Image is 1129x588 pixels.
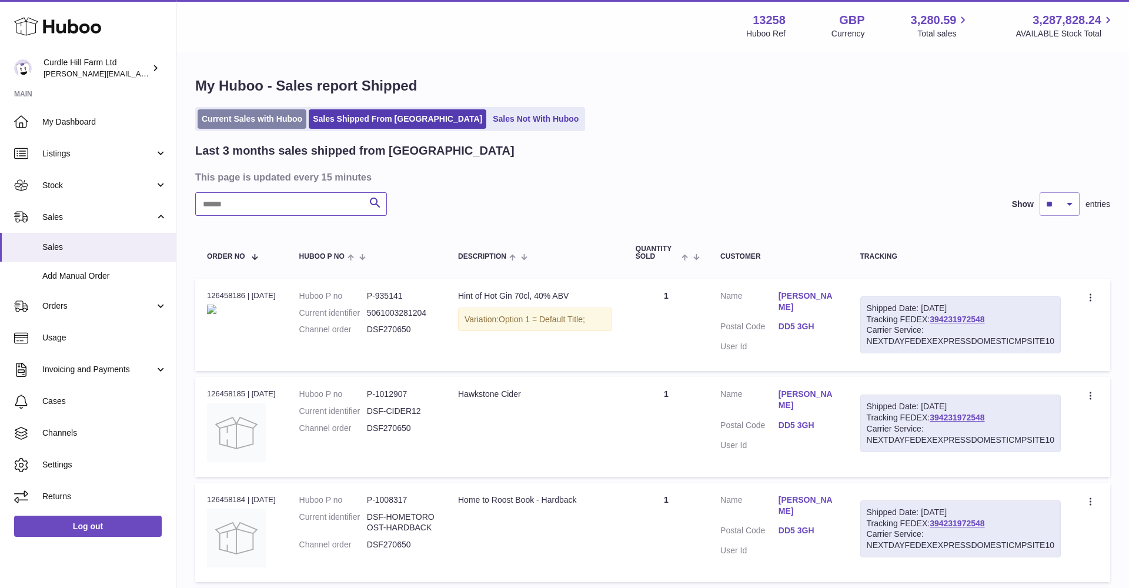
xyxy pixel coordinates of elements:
[299,423,367,434] dt: Channel order
[1016,12,1115,39] a: 3,287,828.24 AVAILABLE Stock Total
[930,519,984,528] a: 394231972548
[917,28,970,39] span: Total sales
[42,491,167,502] span: Returns
[42,180,155,191] span: Stock
[14,516,162,537] a: Log out
[860,395,1061,452] div: Tracking FEDEX:
[299,539,367,550] dt: Channel order
[911,12,957,28] span: 3,280.59
[489,109,583,129] a: Sales Not With Huboo
[499,315,585,324] span: Option 1 = Default Title;
[299,324,367,335] dt: Channel order
[207,305,216,314] img: IMG_0958.jpg
[42,332,167,343] span: Usage
[458,389,612,400] div: Hawkstone Cider
[42,396,167,407] span: Cases
[44,57,149,79] div: Curdle Hill Farm Ltd
[198,109,306,129] a: Current Sales with Huboo
[860,500,1061,558] div: Tracking FEDEX:
[367,324,435,335] dd: DSF270650
[44,69,236,78] span: [PERSON_NAME][EMAIL_ADDRESS][DOMAIN_NAME]
[207,403,266,462] img: no-photo.jpg
[624,483,709,582] td: 1
[42,148,155,159] span: Listings
[839,12,864,28] strong: GBP
[299,290,367,302] dt: Huboo P no
[779,389,837,411] a: [PERSON_NAME]
[867,423,1054,446] div: Carrier Service: NEXTDAYFEDEXEXPRESSDOMESTICMPSITE10
[367,389,435,400] dd: P-1012907
[911,12,970,39] a: 3,280.59 Total sales
[299,253,345,260] span: Huboo P no
[720,321,779,335] dt: Postal Code
[42,242,167,253] span: Sales
[636,245,679,260] span: Quantity Sold
[720,389,779,414] dt: Name
[867,401,1054,412] div: Shipped Date: [DATE]
[367,308,435,319] dd: 5061003281204
[42,116,167,128] span: My Dashboard
[458,253,506,260] span: Description
[299,308,367,319] dt: Current identifier
[299,406,367,417] dt: Current identifier
[207,495,276,505] div: 126458184 | [DATE]
[1016,28,1115,39] span: AVAILABLE Stock Total
[720,253,836,260] div: Customer
[720,440,779,451] dt: User Id
[299,495,367,506] dt: Huboo P no
[367,406,435,417] dd: DSF-CIDER12
[207,509,266,567] img: no-photo.jpg
[860,296,1061,354] div: Tracking FEDEX:
[14,59,32,77] img: charlotte@diddlysquatfarmshop.com
[458,290,612,302] div: Hint of Hot Gin 70cl, 40% ABV
[867,507,1054,518] div: Shipped Date: [DATE]
[867,529,1054,551] div: Carrier Service: NEXTDAYFEDEXEXPRESSDOMESTICMPSITE10
[42,270,167,282] span: Add Manual Order
[779,420,837,431] a: DD5 3GH
[42,364,155,375] span: Invoicing and Payments
[1033,12,1101,28] span: 3,287,828.24
[867,303,1054,314] div: Shipped Date: [DATE]
[367,512,435,534] dd: DSF-HOMETOROOST-HARDBACK
[930,315,984,324] a: 394231972548
[720,545,779,556] dt: User Id
[207,389,276,399] div: 126458185 | [DATE]
[309,109,486,129] a: Sales Shipped From [GEOGRAPHIC_DATA]
[299,389,367,400] dt: Huboo P no
[720,290,779,316] dt: Name
[42,459,167,470] span: Settings
[207,253,245,260] span: Order No
[207,290,276,301] div: 126458186 | [DATE]
[720,525,779,539] dt: Postal Code
[779,525,837,536] a: DD5 3GH
[720,341,779,352] dt: User Id
[195,76,1110,95] h1: My Huboo - Sales report Shipped
[753,12,786,28] strong: 13258
[779,321,837,332] a: DD5 3GH
[367,539,435,550] dd: DSF270650
[195,171,1107,183] h3: This page is updated every 15 minutes
[746,28,786,39] div: Huboo Ref
[867,325,1054,347] div: Carrier Service: NEXTDAYFEDEXEXPRESSDOMESTICMPSITE10
[195,143,515,159] h2: Last 3 months sales shipped from [GEOGRAPHIC_DATA]
[367,495,435,506] dd: P-1008317
[42,212,155,223] span: Sales
[860,253,1061,260] div: Tracking
[42,300,155,312] span: Orders
[624,279,709,372] td: 1
[367,423,435,434] dd: DSF270650
[1012,199,1034,210] label: Show
[720,420,779,434] dt: Postal Code
[42,427,167,439] span: Channels
[779,495,837,517] a: [PERSON_NAME]
[299,512,367,534] dt: Current identifier
[367,290,435,302] dd: P-935141
[458,495,612,506] div: Home to Roost Book - Hardback
[1085,199,1110,210] span: entries
[930,413,984,422] a: 394231972548
[720,495,779,520] dt: Name
[779,290,837,313] a: [PERSON_NAME]
[831,28,865,39] div: Currency
[624,377,709,476] td: 1
[458,308,612,332] div: Variation:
